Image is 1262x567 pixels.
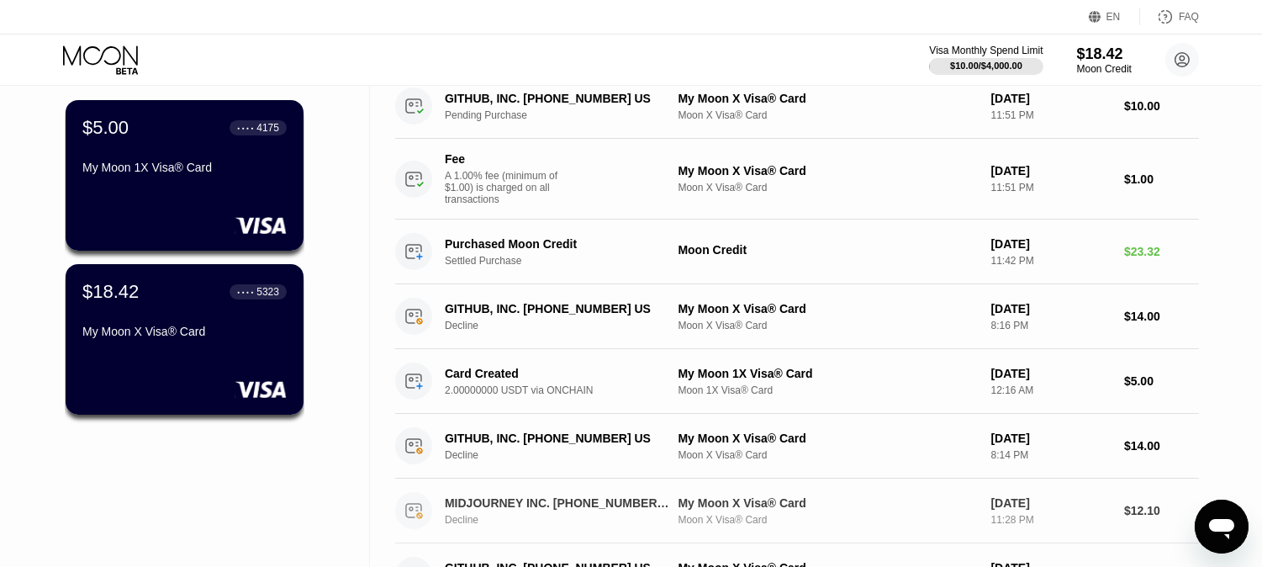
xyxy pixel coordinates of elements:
div: $5.00 [1124,374,1199,388]
div: Purchased Moon CreditSettled PurchaseMoon Credit[DATE]11:42 PM$23.32 [395,220,1199,284]
div: My Moon X Visa® Card [678,164,977,178]
div: GITHUB, INC. [PHONE_NUMBER] USPending PurchaseMy Moon X Visa® CardMoon X Visa® Card[DATE]11:51 PM... [395,74,1199,139]
div: 11:51 PM [991,109,1111,121]
div: Decline [445,514,687,526]
div: Moon Credit [678,243,977,257]
div: GITHUB, INC. [PHONE_NUMBER] US [445,92,670,105]
div: Purchased Moon Credit [445,237,670,251]
div: $10.00 / $4,000.00 [950,61,1022,71]
div: My Moon X Visa® Card [678,496,977,510]
iframe: Button to launch messaging window [1195,500,1249,554]
div: $10.00 [1124,99,1199,113]
div: Moon X Visa® Card [678,109,977,121]
div: MIDJOURNEY INC. [PHONE_NUMBER] US [445,496,670,510]
div: $18.42 [1077,45,1132,63]
div: 8:16 PM [991,320,1111,331]
div: My Moon 1X Visa® Card [82,161,287,174]
div: 11:42 PM [991,255,1111,267]
div: 11:28 PM [991,514,1111,526]
div: 11:51 PM [991,182,1111,193]
div: $5.00 [82,117,129,139]
div: GITHUB, INC. [PHONE_NUMBER] USDeclineMy Moon X Visa® CardMoon X Visa® Card[DATE]8:14 PM$14.00 [395,414,1199,479]
div: EN [1106,11,1121,23]
div: [DATE] [991,302,1111,315]
div: FeeA 1.00% fee (minimum of $1.00) is charged on all transactionsMy Moon X Visa® CardMoon X Visa® ... [395,139,1199,220]
div: [DATE] [991,164,1111,178]
div: 4175 [256,122,279,134]
div: GITHUB, INC. [PHONE_NUMBER] US [445,302,670,315]
div: Pending Purchase [445,109,687,121]
div: GITHUB, INC. [PHONE_NUMBER] US [445,432,670,445]
div: Card Created2.00000000 USDT via ONCHAINMy Moon 1X Visa® CardMoon 1X Visa® Card[DATE]12:16 AM$5.00 [395,349,1199,414]
div: [DATE] [991,432,1111,445]
div: A 1.00% fee (minimum of $1.00) is charged on all transactions [445,170,571,205]
div: FAQ [1179,11,1199,23]
div: Moon Credit [1077,63,1132,75]
div: ● ● ● ● [237,289,254,294]
div: Settled Purchase [445,255,687,267]
div: My Moon X Visa® Card [678,432,977,445]
div: My Moon X Visa® Card [678,302,977,315]
div: Decline [445,449,687,461]
div: $1.00 [1124,172,1199,186]
div: [DATE] [991,92,1111,105]
div: $5.00● ● ● ●4175My Moon 1X Visa® Card [66,100,304,251]
div: $18.42● ● ● ●5323My Moon X Visa® Card [66,264,304,415]
div: FAQ [1140,8,1199,25]
div: $14.00 [1124,310,1199,323]
div: 5323 [256,286,279,298]
div: Visa Monthly Spend Limit [929,45,1043,56]
div: My Moon 1X Visa® Card [678,367,977,380]
div: Moon X Visa® Card [678,449,977,461]
div: [DATE] [991,496,1111,510]
div: Decline [445,320,687,331]
div: Moon X Visa® Card [678,320,977,331]
div: My Moon X Visa® Card [82,325,287,338]
div: $18.42Moon Credit [1077,45,1132,75]
div: Moon 1X Visa® Card [678,384,977,396]
div: $23.32 [1124,245,1199,258]
div: Fee [445,152,562,166]
div: 8:14 PM [991,449,1111,461]
div: MIDJOURNEY INC. [PHONE_NUMBER] USDeclineMy Moon X Visa® CardMoon X Visa® Card[DATE]11:28 PM$12.10 [395,479,1199,543]
div: EN [1089,8,1140,25]
div: GITHUB, INC. [PHONE_NUMBER] USDeclineMy Moon X Visa® CardMoon X Visa® Card[DATE]8:16 PM$14.00 [395,284,1199,349]
div: $18.42 [82,281,139,303]
div: [DATE] [991,237,1111,251]
div: 2.00000000 USDT via ONCHAIN [445,384,687,396]
div: Visa Monthly Spend Limit$10.00/$4,000.00 [929,45,1043,75]
div: My Moon X Visa® Card [678,92,977,105]
div: [DATE] [991,367,1111,380]
div: $12.10 [1124,504,1199,517]
div: $14.00 [1124,439,1199,453]
div: Card Created [445,367,670,380]
div: 12:16 AM [991,384,1111,396]
div: ● ● ● ● [237,125,254,130]
div: Moon X Visa® Card [678,182,977,193]
div: Moon X Visa® Card [678,514,977,526]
